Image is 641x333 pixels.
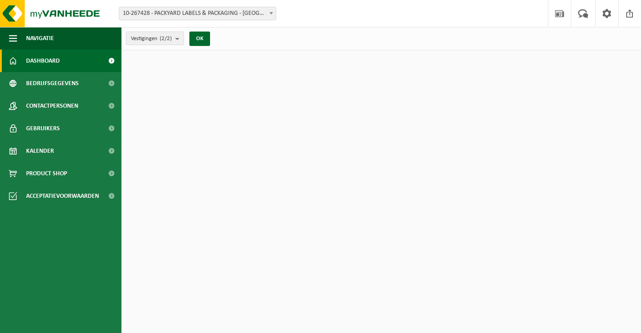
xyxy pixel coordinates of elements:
span: Acceptatievoorwaarden [26,185,99,207]
span: Contactpersonen [26,95,78,117]
span: Bedrijfsgegevens [26,72,79,95]
button: OK [189,32,210,46]
span: Navigatie [26,27,54,50]
span: Kalender [26,140,54,162]
span: Gebruikers [26,117,60,140]
span: 10-267428 - PACKYARD LABELS & PACKAGING - NAZARETH [119,7,276,20]
span: Product Shop [26,162,67,185]
span: Vestigingen [131,32,172,46]
button: Vestigingen(2/2) [126,32,184,45]
span: Dashboard [26,50,60,72]
count: (2/2) [160,36,172,41]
